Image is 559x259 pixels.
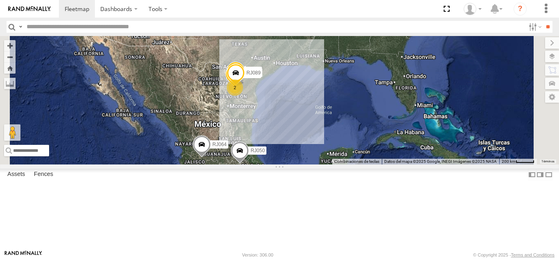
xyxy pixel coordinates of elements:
[541,160,554,163] a: Términos (se abre en una nueva pestaña)
[334,159,379,164] button: Combinaciones de teclas
[227,79,243,96] div: 2
[3,169,29,180] label: Assets
[246,70,261,76] span: RJ089
[384,159,497,164] span: Datos del mapa ©2025 Google, INEGI Imágenes ©2025 NASA
[545,169,553,180] label: Hide Summary Table
[5,251,42,259] a: Visit our Website
[461,3,485,15] div: GP 100
[536,169,544,180] label: Dock Summary Table to the Right
[242,252,273,257] div: Version: 306.00
[4,78,16,89] label: Measure
[246,68,261,74] span: RJ085
[30,169,57,180] label: Fences
[4,51,16,63] button: Zoom out
[511,252,554,257] a: Terms and Conditions
[502,159,516,164] span: 200 km
[17,21,24,33] label: Search Query
[473,252,554,257] div: © Copyright 2025 -
[499,159,537,164] button: Escala del mapa: 200 km por 42 píxeles
[514,2,527,16] i: ?
[250,148,265,153] span: RJ050
[4,63,16,74] button: Zoom Home
[4,124,20,141] button: Arrastra al hombrecito al mapa para abrir Street View
[528,169,536,180] label: Dock Summary Table to the Left
[8,6,51,12] img: rand-logo.svg
[525,21,543,33] label: Search Filter Options
[545,91,559,103] label: Map Settings
[4,40,16,51] button: Zoom in
[212,142,227,147] span: RJ064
